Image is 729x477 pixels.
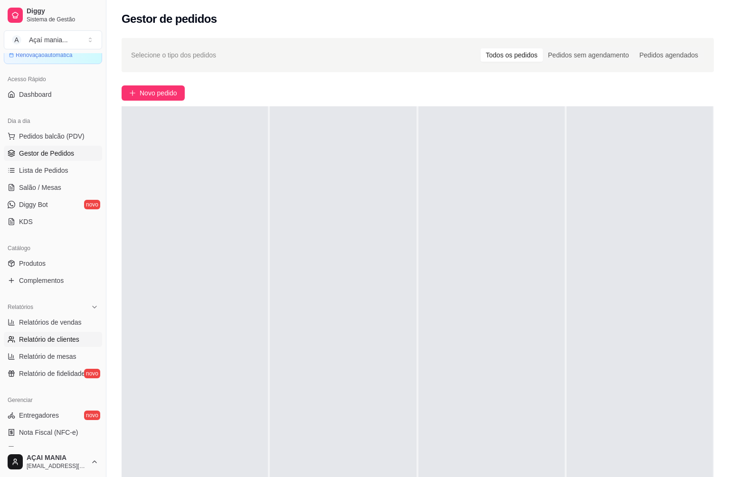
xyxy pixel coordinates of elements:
[27,462,87,470] span: [EMAIL_ADDRESS][DOMAIN_NAME]
[19,445,71,454] span: Controle de caixa
[4,425,102,440] a: Nota Fiscal (NFC-e)
[27,454,87,462] span: AÇAI MANIA
[19,369,85,378] span: Relatório de fidelidade
[634,48,703,62] div: Pedidos agendados
[19,259,46,268] span: Produtos
[4,4,102,27] a: DiggySistema de Gestão
[4,408,102,423] a: Entregadoresnovo
[4,256,102,271] a: Produtos
[19,90,52,99] span: Dashboard
[543,48,634,62] div: Pedidos sem agendamento
[12,35,21,45] span: A
[4,315,102,330] a: Relatórios de vendas
[19,411,59,420] span: Entregadores
[19,131,85,141] span: Pedidos balcão (PDV)
[4,163,102,178] a: Lista de Pedidos
[4,349,102,364] a: Relatório de mesas
[4,87,102,102] a: Dashboard
[4,146,102,161] a: Gestor de Pedidos
[4,197,102,212] a: Diggy Botnovo
[27,16,98,23] span: Sistema de Gestão
[4,214,102,229] a: KDS
[19,217,33,226] span: KDS
[140,88,177,98] span: Novo pedido
[19,335,79,344] span: Relatório de clientes
[122,11,217,27] h2: Gestor de pedidos
[4,180,102,195] a: Salão / Mesas
[19,200,48,209] span: Diggy Bot
[481,48,543,62] div: Todos os pedidos
[4,450,102,473] button: AÇAI MANIA[EMAIL_ADDRESS][DOMAIN_NAME]
[131,50,216,60] span: Selecione o tipo dos pedidos
[19,149,74,158] span: Gestor de Pedidos
[19,352,76,361] span: Relatório de mesas
[19,428,78,437] span: Nota Fiscal (NFC-e)
[4,366,102,381] a: Relatório de fidelidadenovo
[129,90,136,96] span: plus
[4,113,102,129] div: Dia a dia
[19,166,68,175] span: Lista de Pedidos
[27,7,98,16] span: Diggy
[16,51,72,59] article: Renovação automática
[4,273,102,288] a: Complementos
[4,241,102,256] div: Catálogo
[122,85,185,101] button: Novo pedido
[19,276,64,285] span: Complementos
[4,442,102,457] a: Controle de caixa
[4,129,102,144] button: Pedidos balcão (PDV)
[4,30,102,49] button: Select a team
[4,332,102,347] a: Relatório de clientes
[29,35,68,45] div: Açaí mania ...
[19,318,82,327] span: Relatórios de vendas
[8,303,33,311] span: Relatórios
[4,72,102,87] div: Acesso Rápido
[19,183,61,192] span: Salão / Mesas
[4,393,102,408] div: Gerenciar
